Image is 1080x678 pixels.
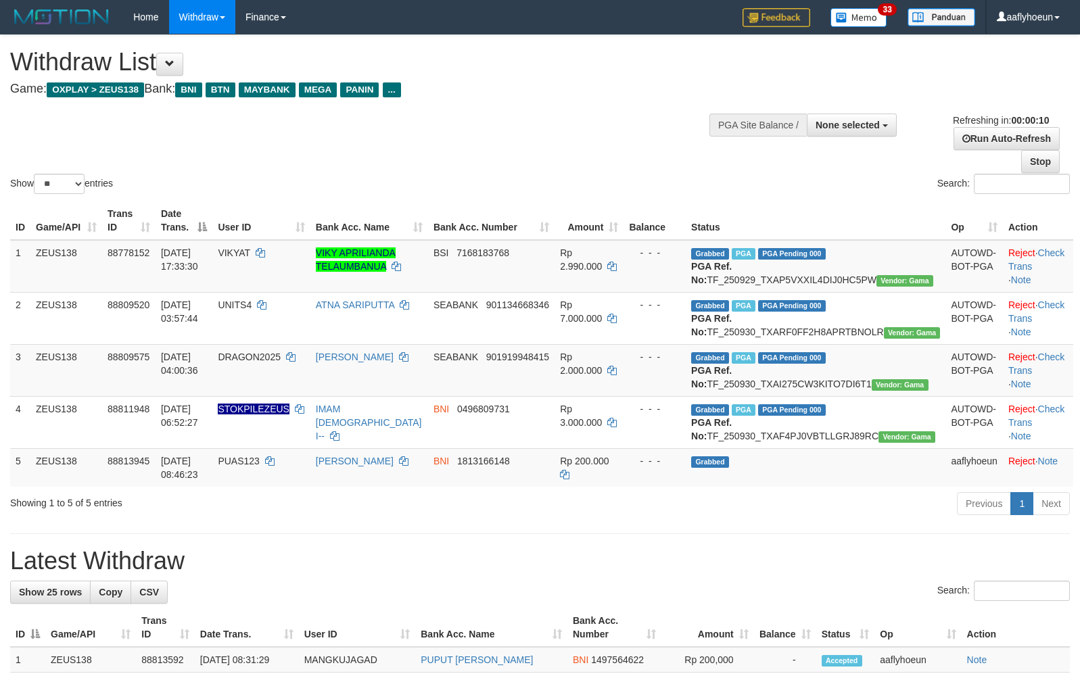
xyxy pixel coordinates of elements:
span: Marked by aafchomsokheang [732,248,755,260]
span: Grabbed [691,248,729,260]
span: PGA Pending [758,404,826,416]
a: ATNA SARIPUTTA [316,299,394,310]
td: · · [1003,344,1073,396]
label: Search: [937,581,1070,601]
th: Action [1003,201,1073,240]
th: ID: activate to sort column descending [10,608,45,647]
td: ZEUS138 [30,396,102,448]
th: User ID: activate to sort column ascending [212,201,310,240]
b: PGA Ref. No: [691,313,732,337]
td: AUTOWD-BOT-PGA [945,396,1003,448]
span: Copy 1497564622 to clipboard [591,654,644,665]
a: Reject [1008,352,1035,362]
span: ... [383,82,401,97]
a: CSV [131,581,168,604]
span: UNITS4 [218,299,252,310]
span: Grabbed [691,456,729,468]
img: panduan.png [908,8,975,26]
span: [DATE] 03:57:44 [161,299,198,324]
span: 88811948 [108,404,149,414]
span: DRAGON2025 [218,352,281,362]
span: PGA Pending [758,248,826,260]
span: 33 [878,3,896,16]
span: Show 25 rows [19,587,82,598]
span: [DATE] 08:46:23 [161,456,198,480]
label: Search: [937,174,1070,194]
th: Status: activate to sort column ascending [816,608,875,647]
span: SEABANK [433,352,478,362]
span: Marked by aafsreyleap [732,404,755,416]
b: PGA Ref. No: [691,365,732,389]
img: MOTION_logo.png [10,7,113,27]
th: Bank Acc. Number: activate to sort column ascending [428,201,555,240]
div: - - - [629,350,680,364]
a: VIKY APRILIANDA TELAUMBANUA [316,247,396,272]
b: PGA Ref. No: [691,261,732,285]
span: [DATE] 04:00:36 [161,352,198,376]
a: Note [1011,379,1031,389]
span: Grabbed [691,404,729,416]
th: Game/API: activate to sort column ascending [45,608,136,647]
th: Trans ID: activate to sort column ascending [136,608,195,647]
th: Amount: activate to sort column ascending [661,608,753,647]
select: Showentries [34,174,85,194]
h1: Withdraw List [10,49,707,76]
a: Note [1038,456,1058,466]
td: AUTOWD-BOT-PGA [945,240,1003,293]
span: Copy 1813166148 to clipboard [457,456,510,466]
span: PUAS123 [218,456,259,466]
td: ZEUS138 [30,240,102,293]
button: None selected [807,114,897,137]
b: PGA Ref. No: [691,417,732,441]
td: 3 [10,344,30,396]
span: OXPLAY > ZEUS138 [47,82,144,97]
span: 88778152 [108,247,149,258]
a: Note [1011,274,1031,285]
th: Op: activate to sort column ascending [945,201,1003,240]
span: Rp 3.000.000 [560,404,602,428]
td: ZEUS138 [30,292,102,344]
span: Copy 0496809731 to clipboard [457,404,510,414]
a: Next [1033,492,1070,515]
span: Marked by aafkaynarin [732,300,755,312]
span: 88809575 [108,352,149,362]
td: · · [1003,292,1073,344]
span: Accepted [822,655,862,667]
th: User ID: activate to sort column ascending [299,608,416,647]
span: BSI [433,247,449,258]
a: Reject [1008,299,1035,310]
a: PUPUT [PERSON_NAME] [421,654,533,665]
span: Copy 901134668346 to clipboard [486,299,549,310]
span: MAYBANK [239,82,296,97]
span: Rp 2.000.000 [560,352,602,376]
span: BNI [433,456,449,466]
span: Grabbed [691,300,729,312]
a: Note [967,654,987,665]
span: BNI [433,404,449,414]
a: Run Auto-Refresh [954,127,1060,150]
a: Copy [90,581,131,604]
th: ID [10,201,30,240]
span: PGA Pending [758,352,826,364]
strong: 00:00:10 [1011,115,1049,126]
span: Vendor URL: https://trx31.1velocity.biz [884,327,941,339]
span: Rp 2.990.000 [560,247,602,272]
td: MANGKUJAGAD [299,647,416,673]
td: TF_250930_TXAI275CW3KITO7DI6T1 [686,344,945,396]
th: Game/API: activate to sort column ascending [30,201,102,240]
span: [DATE] 17:33:30 [161,247,198,272]
td: 5 [10,448,30,487]
span: 88813945 [108,456,149,466]
td: TF_250930_TXARF0FF2H8APRTBNOLR [686,292,945,344]
label: Show entries [10,174,113,194]
td: 1 [10,647,45,673]
td: AUTOWD-BOT-PGA [945,292,1003,344]
a: Show 25 rows [10,581,91,604]
a: Check Trans [1008,247,1064,272]
div: - - - [629,454,680,468]
th: Date Trans.: activate to sort column descending [156,201,212,240]
a: Check Trans [1008,404,1064,428]
input: Search: [974,581,1070,601]
div: - - - [629,298,680,312]
th: Date Trans.: activate to sort column ascending [195,608,299,647]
